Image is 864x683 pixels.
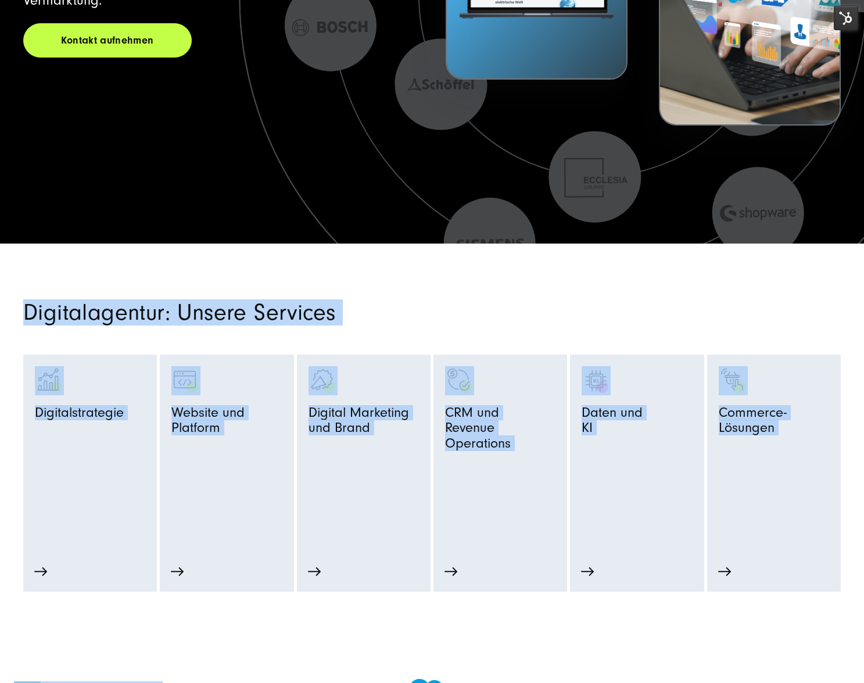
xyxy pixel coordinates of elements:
span: Commerce-Lösungen [719,405,829,441]
a: Symbol mit einem Haken und einem Dollarzeichen. monetization-approve-business-products_white CRM ... [445,366,555,537]
a: Kontakt aufnehmen [23,23,192,58]
a: advertising-megaphone-business-products_black advertising-megaphone-business-products_white Digit... [309,366,419,513]
a: KI 1 KI 1 Daten undKI [582,366,692,513]
h2: Digitalagentur: Unsere Services [23,302,575,324]
img: HubSpot Tools-Menüschalter [834,6,858,30]
span: Daten und KI [582,405,643,441]
a: Bild eines Fingers, der auf einen schwarzen Einkaufswagen mit grünen Akzenten klickt: Digitalagen... [719,366,829,537]
span: Digital Marketing und Brand [309,405,409,441]
span: Website und Platform [171,405,282,441]
span: Digitalstrategie [35,405,124,425]
span: CRM und Revenue Operations [445,405,555,456]
a: analytics-graph-bar-business analytics-graph-bar-business_white Digitalstrategie [35,366,145,537]
a: Browser Symbol als Zeichen für Web Development - Digitalagentur SUNZINET programming-browser-prog... [171,366,282,537]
